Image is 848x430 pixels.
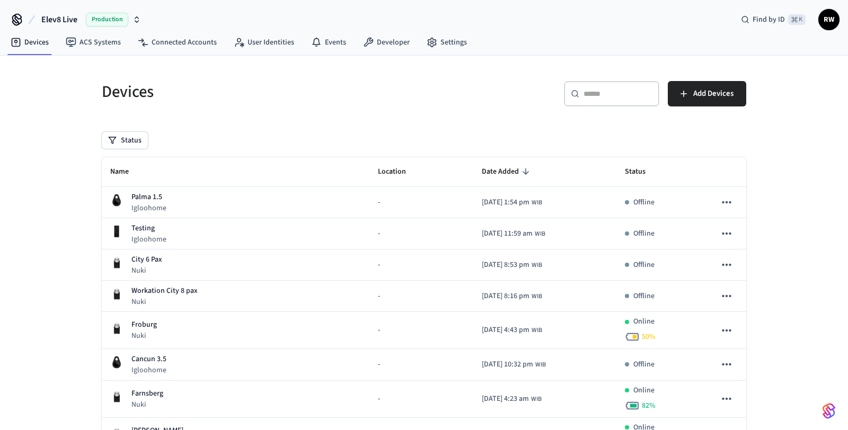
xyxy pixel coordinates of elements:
[642,332,656,342] span: 50 %
[633,291,655,302] p: Offline
[2,33,57,52] a: Devices
[131,319,157,330] p: Froburg
[378,228,380,239] span: -
[482,228,533,239] span: [DATE] 11:59 am
[110,256,123,269] img: Nuki Smart Lock 3.0 Pro Black, Front
[110,322,123,335] img: Nuki Smart Lock 3.0 Pro Black, Front
[110,225,123,238] img: igloohome_deadbolt_2e
[102,132,148,149] button: Status
[303,33,355,52] a: Events
[41,13,77,26] span: Elev8 Live
[110,194,123,207] img: igloohome_igke
[633,359,655,370] p: Offline
[532,198,542,208] span: WIB
[818,9,840,30] button: RW
[482,259,529,271] span: [DATE] 8:53 pm
[378,393,380,405] span: -
[535,229,545,239] span: WIB
[482,393,529,405] span: [DATE] 4:23 am
[378,164,420,180] span: Location
[355,33,418,52] a: Developer
[788,14,806,25] span: ⌘ K
[753,14,785,25] span: Find by ID
[482,359,533,370] span: [DATE] 10:32 pm
[102,81,418,103] h5: Devices
[633,259,655,271] p: Offline
[532,292,542,301] span: WIB
[110,288,123,300] img: Nuki Smart Lock 3.0 Pro Black, Front
[131,399,163,410] p: Nuki
[633,316,655,327] p: Online
[131,330,157,341] p: Nuki
[378,197,380,208] span: -
[693,87,734,101] span: Add Devices
[129,33,225,52] a: Connected Accounts
[131,365,166,375] p: Igloohome
[531,395,542,404] span: WIB
[642,400,656,411] span: 82 %
[131,285,198,297] p: Workation City 8 pax
[131,388,163,399] p: Farnsberg
[482,259,542,271] div: Asia/Jakarta
[482,197,529,208] span: [DATE] 1:54 pm
[131,192,166,203] p: Palma 1.5
[732,10,814,29] div: Find by ID⌘ K
[482,325,529,336] span: [DATE] 4:43 pm
[532,261,542,270] span: WIB
[378,291,380,302] span: -
[823,402,835,419] img: SeamLogoGradient.69752ec5.svg
[131,223,166,234] p: Testing
[482,291,542,302] div: Asia/Jakarta
[535,360,546,370] span: WIB
[633,197,655,208] p: Offline
[131,234,166,245] p: Igloohome
[110,164,143,180] span: Name
[225,33,303,52] a: User Identities
[633,385,655,396] p: Online
[418,33,475,52] a: Settings
[57,33,129,52] a: ACS Systems
[482,393,542,405] div: Asia/Jakarta
[86,13,128,26] span: Production
[131,354,166,365] p: Cancun 3.5
[378,325,380,336] span: -
[482,228,545,239] div: Asia/Jakarta
[482,291,529,302] span: [DATE] 8:16 pm
[131,203,166,213] p: Igloohome
[131,265,162,276] p: Nuki
[110,390,123,403] img: Nuki Smart Lock 3.0 Pro Black, Front
[482,325,542,336] div: Asia/Jakarta
[532,326,542,335] span: WIB
[378,259,380,271] span: -
[482,197,542,208] div: Asia/Jakarta
[131,297,198,307] p: Nuki
[110,356,123,369] img: igloohome_igke
[819,10,838,29] span: RW
[378,359,380,370] span: -
[482,164,533,180] span: Date Added
[668,81,746,106] button: Add Devices
[131,254,162,265] p: City 6 Pax
[625,164,659,180] span: Status
[633,228,655,239] p: Offline
[482,359,546,370] div: Asia/Jakarta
